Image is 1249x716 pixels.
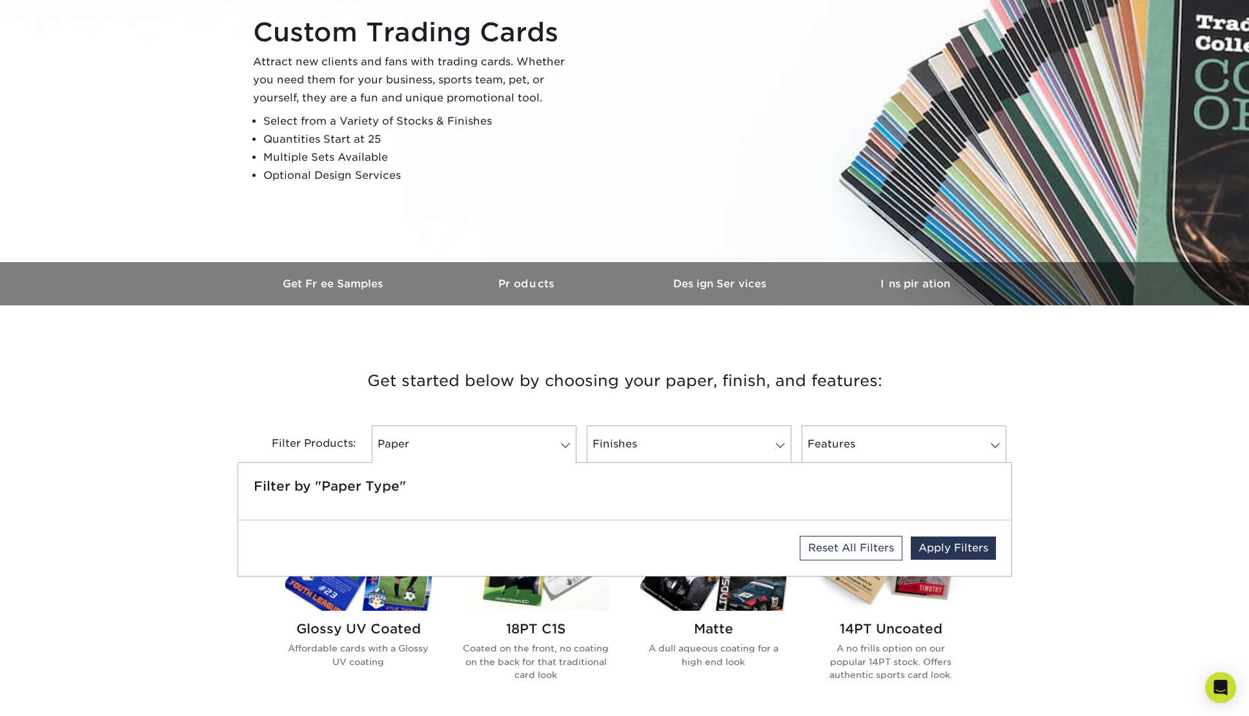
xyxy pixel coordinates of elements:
[818,509,964,702] a: 14PT Uncoated Trading Cards 14PT Uncoated A no frills option on our popular 14PT stock. Offers au...
[625,278,818,290] h3: Design Services
[911,537,996,560] a: Apply Filters
[818,262,1012,305] a: Inspiration
[253,53,576,107] p: Attract new clients and fans with trading cards. Whether you need them for your business, sports ...
[818,642,964,681] p: A no frills option on our popular 14PT stock. Offers authentic sports card look.
[238,425,367,463] div: Filter Products:
[1205,672,1236,703] div: Open Intercom Messenger
[463,642,609,681] p: Coated on the front, no coating on the back for that traditional card look
[263,148,576,167] li: Multiple Sets Available
[802,425,1006,463] a: Features
[263,112,576,130] li: Select from a Variety of Stocks & Finishes
[254,478,996,494] h5: Filter by "Paper Type"
[263,130,576,148] li: Quantities Start at 25
[587,425,791,463] a: Finishes
[463,621,609,637] h2: 18PT C1S
[640,642,787,668] p: A dull aqueous coating for a high end look
[640,509,787,702] a: Matte Trading Cards Matte A dull aqueous coating for a high end look
[238,262,431,305] a: Get Free Samples
[285,621,432,637] h2: Glossy UV Coated
[238,278,431,290] h3: Get Free Samples
[372,425,576,463] a: Paper
[800,536,902,560] a: Reset All Filters
[285,509,432,702] a: Glossy UV Coated Trading Cards Glossy UV Coated Affordable cards with a Glossy UV coating
[285,642,432,668] p: Affordable cards with a Glossy UV coating
[431,278,625,290] h3: Products
[253,17,576,48] h1: Custom Trading Cards
[625,262,818,305] a: Design Services
[463,509,609,702] a: 18PT C1S Trading Cards 18PT C1S Coated on the front, no coating on the back for that traditional ...
[818,621,964,637] h2: 14PT Uncoated
[640,621,787,637] h2: Matte
[247,352,1002,410] h3: Get started below by choosing your paper, finish, and features:
[431,262,625,305] a: Products
[818,278,1012,290] h3: Inspiration
[263,167,576,185] li: Optional Design Services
